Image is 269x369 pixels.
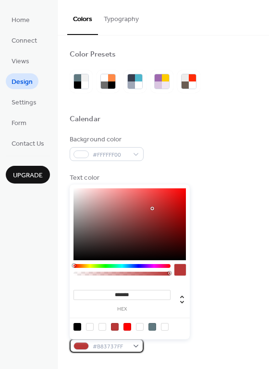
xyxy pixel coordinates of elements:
span: #B83737FF [93,342,128,352]
button: Upgrade [6,166,50,184]
div: rgba(96, 121, 128, 0) [161,323,169,331]
span: Home [12,15,30,25]
div: Color Presets [70,50,116,60]
span: Upgrade [13,171,43,181]
div: rgb(184, 55, 55) [111,323,119,331]
span: Form [12,118,26,128]
span: Design [12,77,33,87]
div: rgb(96, 121, 128) [148,323,156,331]
span: Connect [12,36,37,46]
span: #FFFFFF00 [93,150,128,160]
a: Contact Us [6,135,50,151]
div: Background color [70,135,142,145]
a: Settings [6,94,42,110]
label: hex [73,307,171,312]
a: Design [6,73,38,89]
div: rgb(255, 0, 0) [123,323,131,331]
div: rgba(255, 255, 255, 0) [86,323,94,331]
div: Calendar [70,115,100,125]
div: rgb(255, 255, 255) [98,323,106,331]
span: Settings [12,98,37,108]
div: Text color [70,173,142,183]
a: Form [6,115,32,130]
span: Contact Us [12,139,44,149]
a: Views [6,53,35,69]
div: rgb(0, 0, 0) [73,323,81,331]
a: Connect [6,32,43,48]
span: Views [12,57,29,67]
div: rgba(255, 0, 0, 0) [136,323,144,331]
a: Home [6,12,36,27]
